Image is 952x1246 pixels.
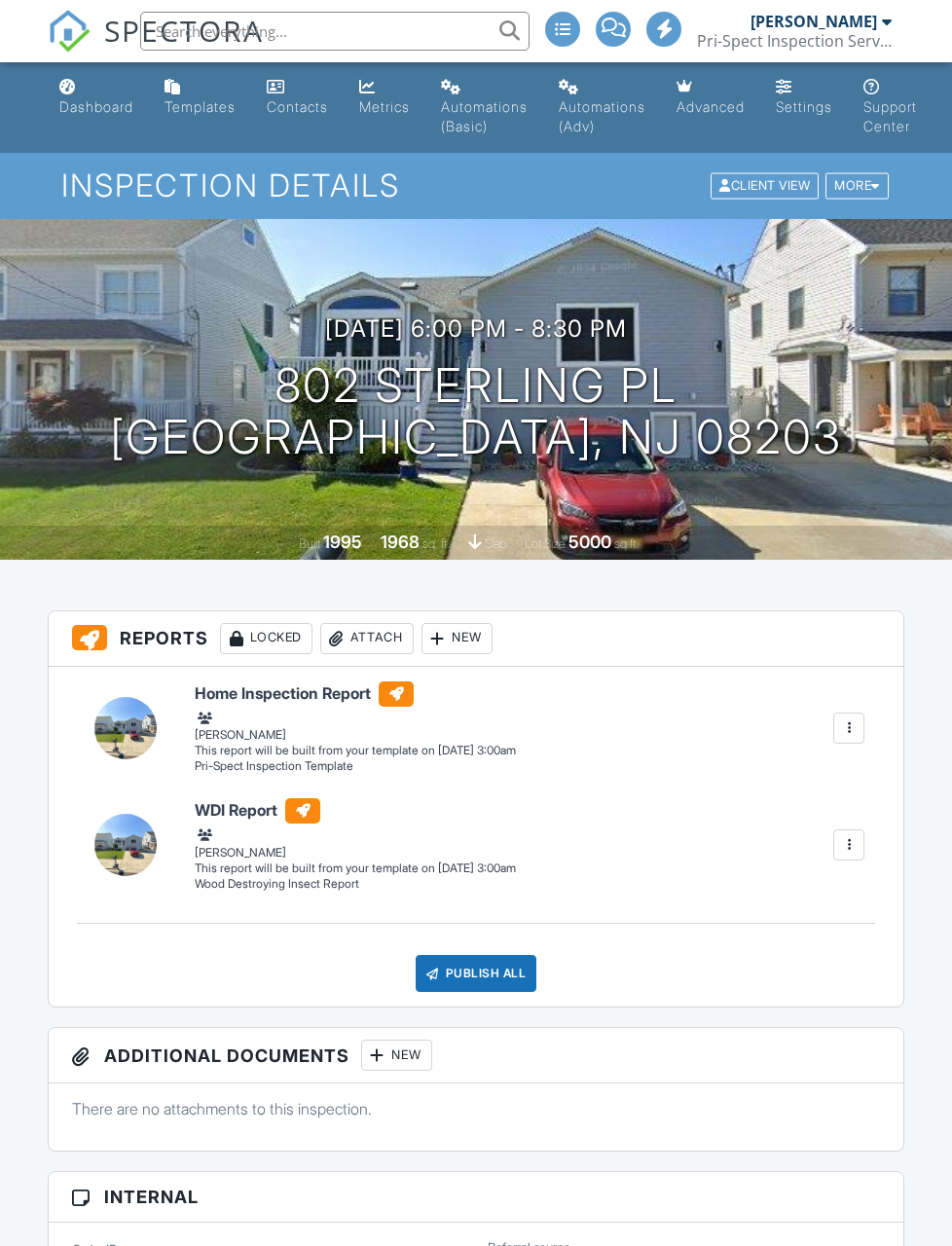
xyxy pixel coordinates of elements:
[361,1040,432,1071] div: New
[485,536,506,551] span: slab
[195,681,516,707] h6: Home Inspection Report
[856,70,925,145] a: Support Center
[421,623,493,654] div: New
[195,758,516,775] div: Pri-Spect Inspection Template
[422,536,450,551] span: sq. ft.
[825,173,889,200] div: More
[140,12,530,51] input: Search everything...
[416,955,537,992] div: Publish All
[195,861,516,876] div: This report will be built from your template on [DATE] 3:00am
[768,70,840,126] a: Settings
[299,536,320,551] span: Built
[697,31,892,51] div: Pri-Spect Inspection Services
[49,611,903,667] h3: Reports
[551,70,653,145] a: Automations (Advanced)
[267,98,328,115] div: Contacts
[351,70,418,126] a: Metrics
[863,98,917,134] div: Support Center
[259,70,336,126] a: Contacts
[104,10,264,51] span: SPECTORA
[195,876,516,893] div: Wood Destroying Insect Report
[195,825,516,861] div: [PERSON_NAME]
[709,177,824,192] a: Client View
[568,531,611,552] div: 5000
[441,98,528,134] div: Automations (Basic)
[52,70,141,126] a: Dashboard
[195,743,516,758] div: This report will be built from your template on [DATE] 3:00am
[61,168,890,202] h1: Inspection Details
[559,98,645,134] div: Automations (Adv)
[711,173,819,200] div: Client View
[110,360,842,463] h1: 802 Sterling Pl [GEOGRAPHIC_DATA], NJ 08203
[751,12,877,31] div: [PERSON_NAME]
[669,70,752,126] a: Advanced
[614,536,639,551] span: sq.ft.
[48,10,91,53] img: The Best Home Inspection Software - Spectora
[195,798,516,824] h6: WDI Report
[381,531,420,552] div: 1968
[776,98,832,115] div: Settings
[157,70,243,126] a: Templates
[48,26,264,67] a: SPECTORA
[49,1172,903,1223] h3: Internal
[325,315,627,342] h3: [DATE] 6:00 pm - 8:30 pm
[49,1028,903,1083] h3: Additional Documents
[195,708,516,743] div: [PERSON_NAME]
[220,623,312,654] div: Locked
[59,98,133,115] div: Dashboard
[359,98,410,115] div: Metrics
[525,536,566,551] span: Lot Size
[677,98,745,115] div: Advanced
[165,98,236,115] div: Templates
[433,70,535,145] a: Automations (Basic)
[320,623,414,654] div: Attach
[72,1098,880,1119] p: There are no attachments to this inspection.
[323,531,362,552] div: 1995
